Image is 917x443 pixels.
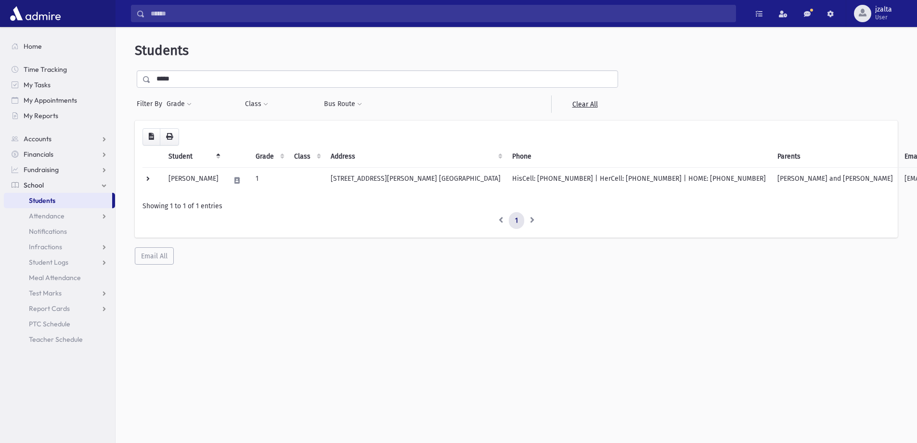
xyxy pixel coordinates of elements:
[4,301,115,316] a: Report Cards
[875,6,892,13] span: jzalta
[160,128,179,146] button: Print
[137,99,166,109] span: Filter By
[245,95,269,113] button: Class
[29,320,70,328] span: PTC Schedule
[551,95,618,113] a: Clear All
[4,332,115,347] a: Teacher Schedule
[145,5,736,22] input: Search
[24,96,77,105] span: My Appointments
[4,224,115,239] a: Notifications
[29,196,55,205] span: Students
[4,285,115,301] a: Test Marks
[4,255,115,270] a: Student Logs
[142,128,160,146] button: CSV
[163,167,224,193] td: [PERSON_NAME]
[772,146,899,168] th: Parents
[4,162,115,177] a: Fundraising
[325,146,506,168] th: Address: activate to sort column ascending
[4,93,115,108] a: My Appointments
[250,146,288,168] th: Grade: activate to sort column ascending
[4,147,115,162] a: Financials
[506,146,772,168] th: Phone
[8,4,63,23] img: AdmirePro
[24,150,53,159] span: Financials
[4,270,115,285] a: Meal Attendance
[24,65,67,74] span: Time Tracking
[4,193,112,208] a: Students
[29,335,83,344] span: Teacher Schedule
[135,42,189,58] span: Students
[4,108,115,123] a: My Reports
[29,258,68,267] span: Student Logs
[288,146,325,168] th: Class: activate to sort column ascending
[772,167,899,193] td: [PERSON_NAME] and [PERSON_NAME]
[250,167,288,193] td: 1
[29,227,67,236] span: Notifications
[166,95,192,113] button: Grade
[24,181,44,189] span: School
[4,62,115,77] a: Time Tracking
[4,77,115,93] a: My Tasks
[4,131,115,147] a: Accounts
[163,146,224,168] th: Student: activate to sort column descending
[325,167,506,193] td: [STREET_ADDRESS][PERSON_NAME] [GEOGRAPHIC_DATA]
[24,42,42,51] span: Home
[4,39,115,54] a: Home
[29,304,70,313] span: Report Cards
[24,165,59,174] span: Fundraising
[24,111,58,120] span: My Reports
[4,239,115,255] a: Infractions
[4,208,115,224] a: Attendance
[509,212,524,229] a: 1
[29,242,62,251] span: Infractions
[142,201,890,211] div: Showing 1 to 1 of 1 entries
[135,247,174,265] button: Email All
[506,167,772,193] td: HisCell: [PHONE_NUMBER] | HerCell: [PHONE_NUMBER] | HOME: [PHONE_NUMBER]
[29,212,65,220] span: Attendance
[29,273,81,282] span: Meal Attendance
[24,81,51,89] span: My Tasks
[875,13,892,21] span: User
[323,95,362,113] button: Bus Route
[4,177,115,193] a: School
[24,134,52,143] span: Accounts
[4,316,115,332] a: PTC Schedule
[29,289,62,297] span: Test Marks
